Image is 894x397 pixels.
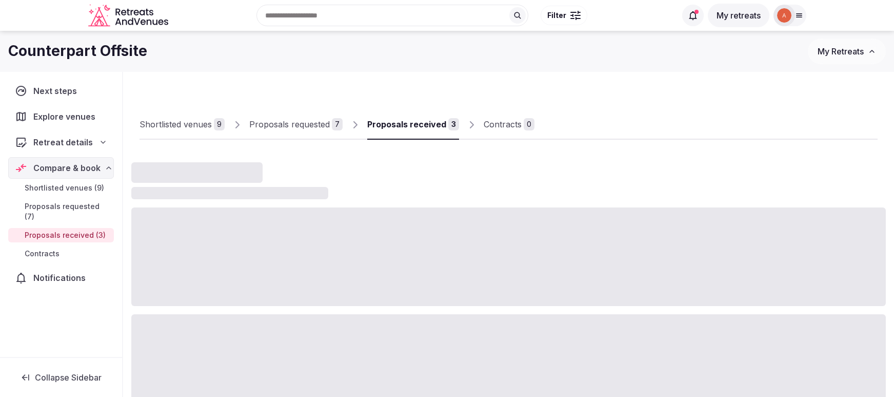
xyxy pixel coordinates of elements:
[8,80,114,102] a: Next steps
[367,118,446,130] div: Proposals received
[88,4,170,27] a: Visit the homepage
[547,10,566,21] span: Filter
[8,247,114,261] a: Contracts
[8,199,114,224] a: Proposals requested (7)
[25,230,106,240] span: Proposals received (3)
[33,110,100,123] span: Explore venues
[777,8,791,23] img: ali
[25,201,110,222] span: Proposals requested (7)
[33,136,93,148] span: Retreat details
[140,110,225,140] a: Shortlisted venues9
[249,110,343,140] a: Proposals requested7
[8,41,147,61] h1: Counterpart Offsite
[88,4,170,27] svg: Retreats and Venues company logo
[35,372,102,383] span: Collapse Sidebar
[8,366,114,389] button: Collapse Sidebar
[708,4,769,27] button: My retreats
[332,118,343,130] div: 7
[8,181,114,195] a: Shortlisted venues (9)
[8,106,114,127] a: Explore venues
[25,249,59,259] span: Contracts
[214,118,225,130] div: 9
[33,272,90,284] span: Notifications
[25,183,104,193] span: Shortlisted venues (9)
[140,118,212,130] div: Shortlisted venues
[808,39,886,64] button: My Retreats
[484,118,522,130] div: Contracts
[367,110,459,140] a: Proposals received3
[541,6,587,25] button: Filter
[524,118,534,130] div: 0
[33,85,81,97] span: Next steps
[448,118,459,130] div: 3
[818,46,864,56] span: My Retreats
[484,110,534,140] a: Contracts0
[8,228,114,242] a: Proposals received (3)
[8,267,114,289] a: Notifications
[249,118,330,130] div: Proposals requested
[708,10,769,21] a: My retreats
[33,162,101,174] span: Compare & book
